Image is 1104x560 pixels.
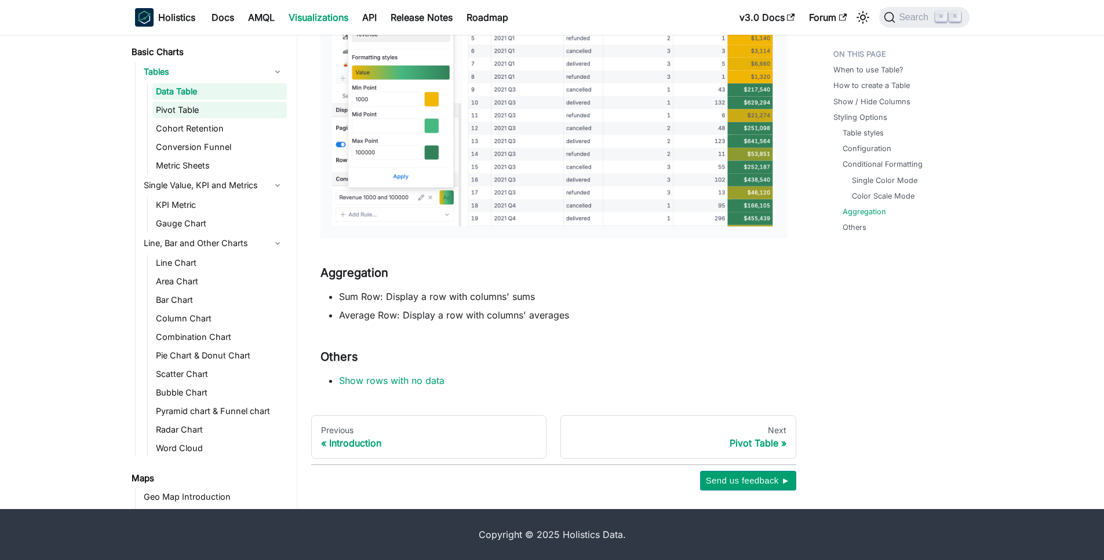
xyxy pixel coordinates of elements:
button: Send us feedback ► [700,471,796,491]
h3: Aggregation [320,266,787,280]
a: Scatter Chart [152,366,287,382]
a: Single Color Mode [852,175,917,186]
a: Area Chart [152,273,287,290]
a: Visualizations [282,8,355,27]
a: Show rows with no data [339,375,444,386]
a: v3.0 Docs [733,8,802,27]
a: API [355,8,384,27]
a: Combination Chart [152,329,287,345]
a: Word Cloud [152,440,287,456]
a: PreviousIntroduction [311,415,547,459]
span: Search [895,12,935,23]
a: Pivot Table [152,102,287,118]
a: Styling Options [833,112,887,123]
a: Gauge Chart [152,215,287,232]
a: Configuration [843,143,891,154]
a: Conditional Formatting [843,159,923,170]
a: Color Scale Mode [852,191,914,202]
b: Holistics [158,10,195,24]
div: Next [570,425,786,435]
a: Docs [205,8,241,27]
a: Bubble Chart [152,385,287,401]
kbd: ⌘ [935,12,947,22]
a: Column Chart [152,310,287,327]
div: Copyright © 2025 Holistics Data. [184,528,921,541]
a: Bar Chart [152,292,287,308]
a: KPI Metric [152,197,287,213]
a: Show / Hide Columns [833,96,910,107]
a: AMQL [241,8,282,27]
div: Previous [321,425,537,435]
a: Tables [140,63,287,81]
a: Pyramid chart & Funnel chart [152,403,287,419]
a: Maps [128,470,287,486]
h3: Others [320,350,787,364]
li: Sum Row: Display a row with columns' sums [339,290,787,303]
button: Switch between dark and light mode (currently light mode) [854,8,872,27]
a: Table styles [843,127,884,138]
img: Holistics [135,8,154,27]
a: Forum [802,8,854,27]
a: Roadmap [460,8,515,27]
kbd: K [949,12,961,22]
a: Geo Map Introduction [140,489,287,505]
div: Pivot Table [570,437,786,449]
a: Metric Sheets [152,158,287,174]
a: How to create a Filled Map? [140,507,287,524]
nav: Docs pages [311,415,796,459]
a: Line Chart [152,255,287,271]
li: Average Row: Display a row with columns' averages [339,308,787,322]
a: Cohort Retention [152,120,287,137]
a: Others [843,222,866,233]
a: Conversion Funnel [152,139,287,155]
span: Send us feedback ► [706,473,790,488]
a: When to use Table? [833,64,903,75]
div: Introduction [321,437,537,449]
a: How to create a Table [833,80,910,91]
a: Release Notes [384,8,460,27]
a: Pie Chart & Donut Chart [152,347,287,364]
a: NextPivot Table [560,415,796,459]
a: Single Value, KPI and Metrics [140,176,287,195]
a: HolisticsHolistics [135,8,195,27]
a: Radar Chart [152,422,287,438]
a: Basic Charts [128,44,287,60]
a: Aggregation [843,206,886,217]
a: Data Table [152,83,287,100]
a: Line, Bar and Other Charts [140,234,287,252]
button: Search (Command+K) [879,7,969,28]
